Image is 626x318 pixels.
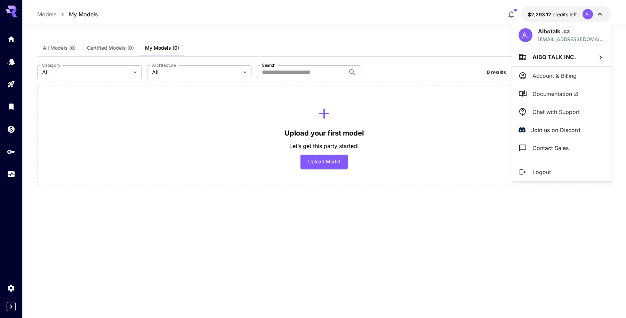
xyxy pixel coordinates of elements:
[532,168,551,176] p: Logout
[532,90,579,98] span: Documentation
[532,144,569,152] p: Contact Sales
[519,28,532,42] div: A.
[538,27,605,35] p: Aibotalk .ca
[532,54,576,60] span: AIBO TALK INC.
[532,108,580,116] p: Chat with Support
[532,72,577,80] p: Account & Billing
[512,48,611,66] button: AIBO TALK INC.
[531,126,580,134] p: Join us on Discord
[538,35,605,43] p: [EMAIL_ADDRESS][DOMAIN_NAME]
[538,35,605,43] div: info@aibotalk.ca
